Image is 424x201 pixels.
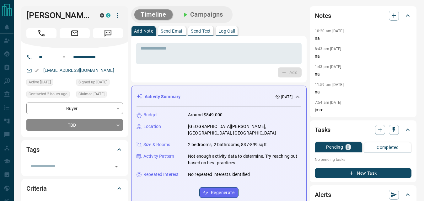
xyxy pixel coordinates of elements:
[315,155,411,164] p: No pending tasks
[281,94,293,100] p: [DATE]
[188,171,250,178] p: No repeated interests identified
[143,112,158,118] p: Budget
[188,153,301,166] p: Not enough activity data to determine. Try reaching out based on best practices.
[315,168,411,178] button: New Task
[191,29,211,33] p: Send Text
[26,181,123,196] div: Criteria
[78,79,107,85] span: Signed up [DATE]
[315,35,411,42] p: na
[315,89,411,95] p: na
[143,153,174,160] p: Activity Pattern
[26,142,123,157] div: Tags
[188,141,267,148] p: 2 bedrooms, 2 bathrooms, 837-899 sqft
[315,107,411,113] p: jmre
[26,183,47,193] h2: Criteria
[29,79,51,85] span: Active [DATE]
[134,29,153,33] p: Add Note
[26,119,123,131] div: TBD
[78,91,105,97] span: Claimed [DATE]
[106,13,110,18] div: condos.ca
[315,11,331,21] h2: Notes
[315,71,411,77] p: na
[315,8,411,23] div: Notes
[93,28,123,38] span: Message
[35,68,39,73] svg: Email Verified
[134,9,173,20] button: Timeline
[100,13,104,18] div: mrloft.ca
[143,141,170,148] p: Size & Rooms
[188,123,301,136] p: [GEOGRAPHIC_DATA][PERSON_NAME], [GEOGRAPHIC_DATA], [GEOGRAPHIC_DATA]
[60,53,68,61] button: Open
[347,145,349,149] p: 0
[326,145,343,149] p: Pending
[26,28,56,38] span: Call
[315,82,344,87] p: 11:59 am [DATE]
[26,79,73,87] div: Tue Sep 09 2025
[315,125,330,135] h2: Tasks
[377,145,399,150] p: Completed
[143,123,161,130] p: Location
[26,103,123,114] div: Buyer
[29,91,67,97] span: Contacted 2 hours ago
[112,162,121,171] button: Open
[143,171,179,178] p: Repeated Interest
[218,29,235,33] p: Log Call
[315,47,341,51] p: 8:43 am [DATE]
[315,100,341,105] p: 7:54 am [DATE]
[315,29,344,33] p: 10:20 am [DATE]
[76,91,123,99] div: Tue Sep 09 2025
[76,79,123,87] div: Tue Sep 09 2025
[315,65,341,69] p: 1:43 pm [DATE]
[43,68,114,73] a: [EMAIL_ADDRESS][DOMAIN_NAME]
[315,53,411,60] p: na
[60,28,90,38] span: Email
[188,112,223,118] p: Around $849,000
[137,91,301,103] div: Activity Summary[DATE]
[315,190,331,200] h2: Alerts
[175,9,229,20] button: Campaigns
[145,93,180,100] p: Activity Summary
[26,145,39,155] h2: Tags
[26,10,90,20] h1: [PERSON_NAME]
[161,29,183,33] p: Send Email
[199,187,239,198] button: Regenerate
[315,122,411,137] div: Tasks
[26,91,73,99] div: Mon Sep 15 2025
